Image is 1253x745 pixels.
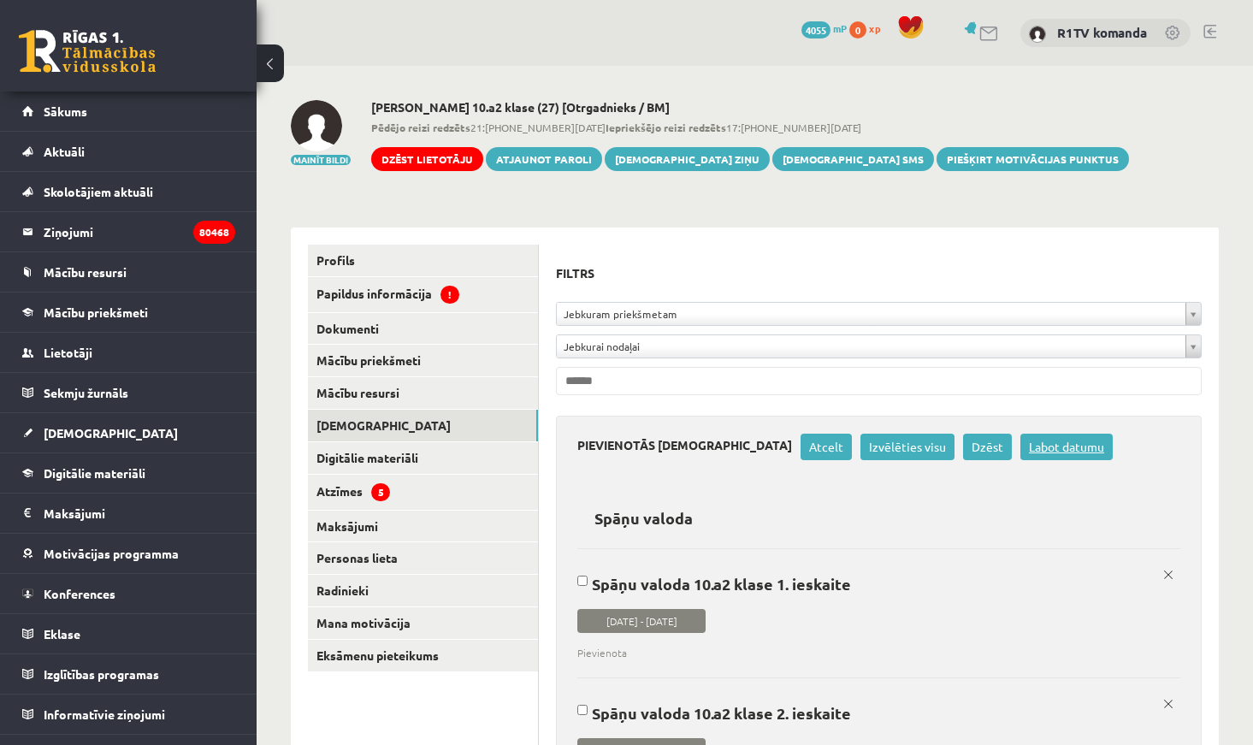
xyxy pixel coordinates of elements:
[22,453,235,493] a: Digitālie materiāli
[22,494,235,533] a: Maksājumi
[849,21,866,38] span: 0
[1156,563,1180,587] a: x
[577,609,706,633] span: [DATE] - [DATE]
[371,147,483,171] a: Dzēst lietotāju
[22,252,235,292] a: Mācību resursi
[308,511,538,542] a: Maksājumi
[22,654,235,694] a: Izglītības programas
[1156,692,1180,716] a: x
[308,640,538,671] a: Eksāmenu pieteikums
[308,410,538,441] a: [DEMOGRAPHIC_DATA]
[44,586,115,601] span: Konferences
[1020,434,1113,460] a: Labot datumu
[486,147,602,171] a: Atjaunot paroli
[869,21,880,35] span: xp
[22,614,235,653] a: Eklase
[22,373,235,412] a: Sekmju žurnāls
[291,100,342,151] img: Liene Lavrinoviča
[308,607,538,639] a: Mana motivācija
[44,103,87,119] span: Sākums
[833,21,847,35] span: mP
[22,574,235,613] a: Konferences
[44,425,178,440] span: [DEMOGRAPHIC_DATA]
[557,303,1201,325] a: Jebkuram priekšmetam
[371,100,1129,115] h2: [PERSON_NAME] 10.a2 klase (27) [Otrgadnieks / BM]
[937,147,1129,171] a: Piešķirt motivācijas punktus
[308,313,538,345] a: Dokumenti
[308,475,538,510] a: Atzīmes5
[44,626,80,642] span: Eklase
[22,695,235,734] a: Informatīvie ziņojumi
[577,645,1167,660] span: Pievienota
[44,264,127,280] span: Mācību resursi
[308,542,538,574] a: Personas lieta
[801,21,830,38] span: 4055
[963,434,1012,460] a: Dzēst
[193,221,235,244] i: 80468
[308,442,538,474] a: Digitālie materiāli
[371,121,470,134] b: Pēdējo reizi redzēts
[577,434,801,452] h3: Pievienotās [DEMOGRAPHIC_DATA]
[606,121,726,134] b: Iepriekšējo reizi redzēts
[1029,26,1046,43] img: R1TV komanda
[22,92,235,131] a: Sākums
[440,286,459,304] span: !
[44,345,92,360] span: Lietotāji
[291,155,351,165] button: Mainīt bildi
[577,498,710,538] h2: Spāņu valoda
[308,575,538,606] a: Radinieki
[577,704,1167,722] p: Spāņu valoda 10.a2 klase 2. ieskaite
[557,335,1201,358] a: Jebkurai nodaļai
[308,277,538,312] a: Papildus informācija!
[44,385,128,400] span: Sekmju žurnāls
[556,262,1181,285] h3: Filtrs
[22,132,235,171] a: Aktuāli
[44,494,235,533] legend: Maksājumi
[849,21,889,35] a: 0 xp
[44,212,235,251] legend: Ziņojumi
[564,303,1179,325] span: Jebkuram priekšmetam
[801,434,852,460] a: Atcelt
[44,184,153,199] span: Skolotājiem aktuāli
[308,377,538,409] a: Mācību resursi
[22,293,235,332] a: Mācību priekšmeti
[22,172,235,211] a: Skolotājiem aktuāli
[22,534,235,573] a: Motivācijas programma
[44,666,159,682] span: Izglītības programas
[44,546,179,561] span: Motivācijas programma
[44,707,165,722] span: Informatīvie ziņojumi
[801,21,847,35] a: 4055 mP
[772,147,934,171] a: [DEMOGRAPHIC_DATA] SMS
[308,245,538,276] a: Profils
[577,704,588,716] input: Spāņu valoda 10.a2 klase 2. ieskaite [DATE] - [DATE] Pievienota x
[860,434,955,460] a: Izvēlēties visu
[577,575,1167,593] p: Spāņu valoda 10.a2 klase 1. ieskaite
[22,333,235,372] a: Lietotāji
[22,212,235,251] a: Ziņojumi80468
[371,483,390,501] span: 5
[19,30,156,73] a: Rīgas 1. Tālmācības vidusskola
[371,120,1129,135] span: 21:[PHONE_NUMBER][DATE] 17:[PHONE_NUMBER][DATE]
[564,335,1179,358] span: Jebkurai nodaļai
[44,465,145,481] span: Digitālie materiāli
[1057,24,1147,41] a: R1TV komanda
[44,144,85,159] span: Aktuāli
[308,345,538,376] a: Mācību priekšmeti
[44,305,148,320] span: Mācību priekšmeti
[577,575,588,587] input: Spāņu valoda 10.a2 klase 1. ieskaite [DATE] - [DATE] Pievienota x
[22,413,235,452] a: [DEMOGRAPHIC_DATA]
[605,147,770,171] a: [DEMOGRAPHIC_DATA] ziņu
